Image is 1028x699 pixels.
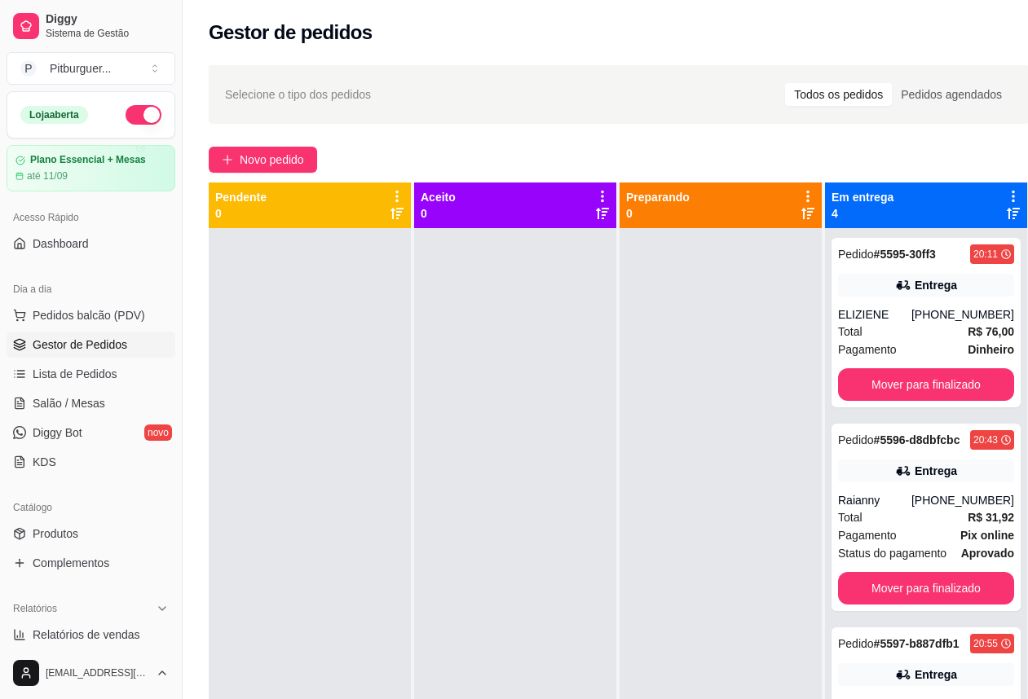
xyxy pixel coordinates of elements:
article: até 11/09 [27,169,68,182]
span: Sistema de Gestão [46,27,169,40]
span: Relatórios de vendas [33,626,140,643]
button: Pedidos balcão (PDV) [7,302,175,328]
div: 20:55 [973,637,998,650]
span: Pedido [838,637,874,650]
span: Total [838,508,863,526]
div: Raianny [838,492,911,508]
span: Gestor de Pedidos [33,336,127,353]
p: 0 [421,205,456,222]
strong: Pix online [960,529,1014,542]
p: 0 [215,205,267,222]
div: Loja aberta [20,106,88,124]
span: [EMAIL_ADDRESS][DOMAIN_NAME] [46,666,149,679]
div: Entrega [915,463,957,479]
div: 20:11 [973,248,998,261]
div: Acesso Rápido [7,204,175,231]
p: Aceito [421,189,456,205]
span: Diggy Bot [33,424,82,441]
span: plus [222,154,233,165]
span: Pagamento [838,341,897,358]
p: Pendente [215,189,267,205]
div: Todos os pedidos [785,83,892,106]
span: Salão / Mesas [33,395,105,411]
strong: # 5597-b887dfb1 [874,637,960,650]
a: KDS [7,449,175,475]
h2: Gestor de pedidos [209,20,373,46]
button: Novo pedido [209,147,317,173]
strong: aprovado [961,547,1014,560]
a: Gestor de Pedidos [7,332,175,358]
button: Select a team [7,52,175,85]
span: Produtos [33,525,78,542]
span: Dashboard [33,235,89,252]
article: Plano Essencial + Mesas [30,154,146,166]
div: [PHONE_NUMBER] [911,306,1014,323]
p: Em entrega [832,189,893,205]
button: Alterar Status [126,105,161,125]
a: Diggy Botnovo [7,420,175,446]
span: Complementos [33,555,109,571]
span: Lista de Pedidos [33,366,117,382]
strong: Dinheiro [968,343,1014,356]
div: Pedidos agendados [892,83,1011,106]
div: Catálogo [7,495,175,521]
span: Selecione o tipo dos pedidos [225,86,371,103]
span: Pedido [838,248,874,261]
div: Dia a dia [7,276,175,302]
span: Pedido [838,433,874,446]
p: 4 [832,205,893,222]
span: Status do pagamento [838,544,946,562]
strong: R$ 31,92 [968,511,1014,524]
span: Relatórios [13,602,57,615]
div: [PHONE_NUMBER] [911,492,1014,508]
span: P [20,60,37,77]
strong: R$ 76,00 [968,325,1014,338]
a: Lista de Pedidos [7,361,175,387]
div: Pitburguer ... [50,60,112,77]
button: Mover para finalizado [838,368,1014,401]
span: KDS [33,454,56,470]
a: Salão / Mesas [7,390,175,416]
a: Relatórios de vendas [7,622,175,648]
span: Total [838,323,863,341]
span: Pagamento [838,526,897,544]
div: 20:43 [973,433,998,446]
strong: # 5596-d8dbfcbc [874,433,960,446]
div: ELIZIENE [838,306,911,323]
div: Entrega [915,666,957,683]
a: Produtos [7,521,175,547]
span: Diggy [46,12,169,27]
strong: # 5595-30ff3 [874,248,936,261]
span: Pedidos balcão (PDV) [33,307,145,323]
a: DiggySistema de Gestão [7,7,175,46]
p: 0 [626,205,690,222]
p: Preparando [626,189,690,205]
span: Novo pedido [240,151,304,169]
a: Plano Essencial + Mesasaté 11/09 [7,145,175,191]
a: Complementos [7,550,175,576]
button: Mover para finalizado [838,572,1014,604]
button: [EMAIL_ADDRESS][DOMAIN_NAME] [7,653,175,692]
a: Dashboard [7,231,175,257]
div: Entrega [915,277,957,293]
